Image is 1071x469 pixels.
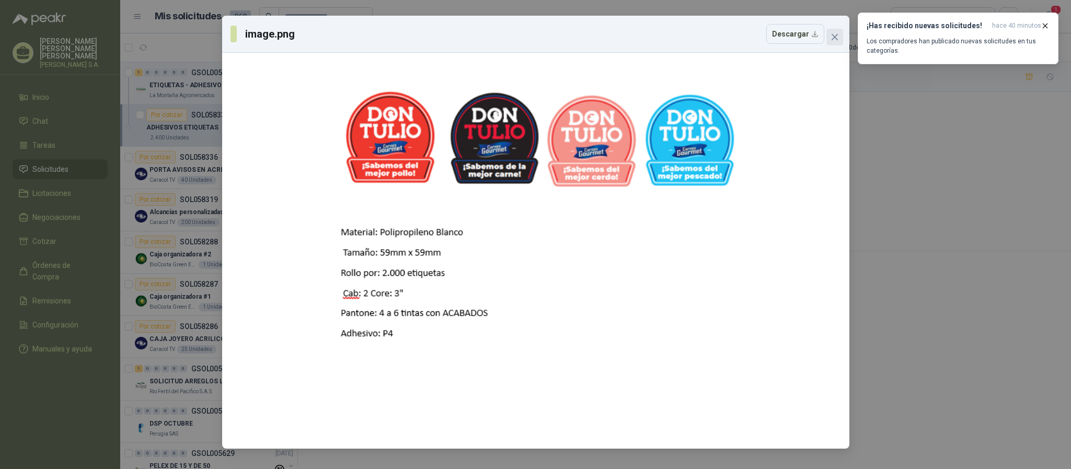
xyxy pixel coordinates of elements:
button: Descargar [766,24,824,44]
p: Los compradores han publicado nuevas solicitudes en tus categorías. [867,37,1050,55]
span: hace 40 minutos [992,21,1041,30]
button: Close [826,29,843,45]
h3: image.png [245,26,297,42]
button: ¡Has recibido nuevas solicitudes!hace 40 minutos Los compradores han publicado nuevas solicitudes... [858,13,1058,64]
span: close [831,33,839,41]
h3: ¡Has recibido nuevas solicitudes! [867,21,988,30]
